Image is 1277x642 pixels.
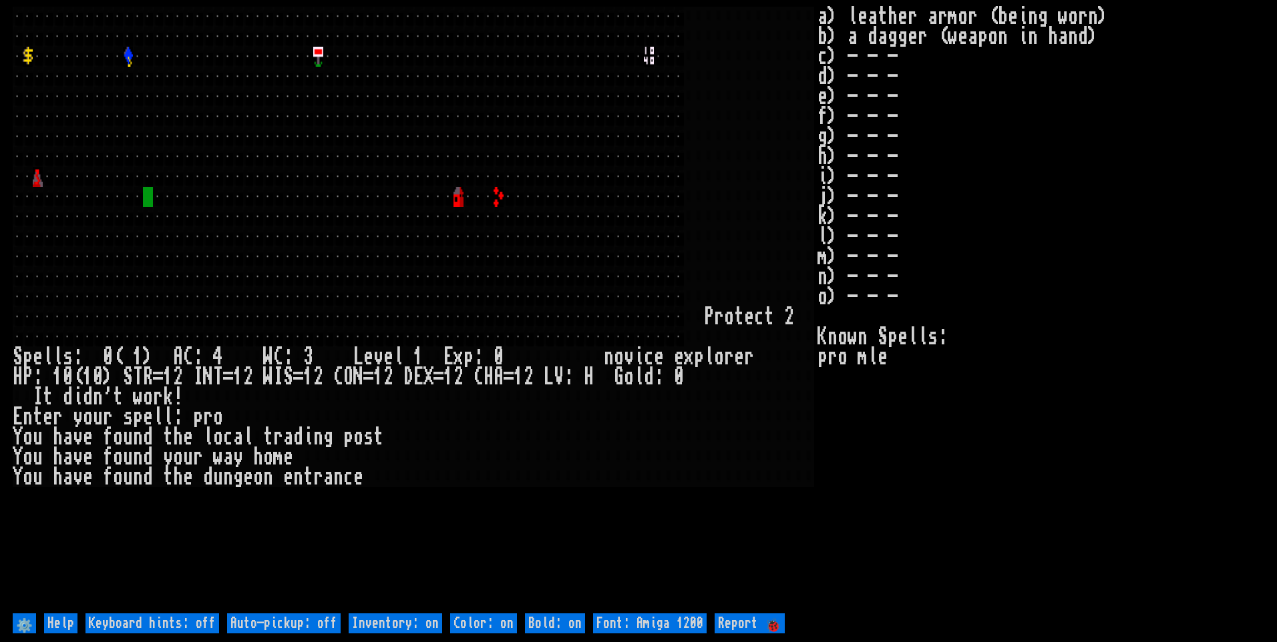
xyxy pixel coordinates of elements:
div: e [674,347,684,367]
div: e [83,447,93,467]
div: I [33,387,43,407]
div: f [103,447,113,467]
div: d [644,367,654,387]
div: t [43,387,53,407]
div: p [193,407,203,427]
div: h [53,427,63,447]
div: n [23,407,33,427]
div: o [113,447,123,467]
div: l [43,347,53,367]
input: Keyboard hints: off [85,613,219,633]
div: e [43,407,53,427]
div: P [23,367,33,387]
div: d [293,427,303,447]
div: 2 [173,367,183,387]
div: h [253,447,263,467]
div: n [263,467,273,487]
div: r [714,307,724,327]
div: y [163,447,173,467]
div: P [704,307,714,327]
div: u [93,407,103,427]
div: = [223,367,233,387]
div: : [193,347,203,367]
div: X [423,367,433,387]
div: 2 [784,307,794,327]
div: o [353,427,363,447]
div: d [63,387,73,407]
div: e [143,407,153,427]
div: 1 [83,367,93,387]
div: u [213,467,223,487]
div: o [173,447,183,467]
div: o [143,387,153,407]
div: A [173,347,183,367]
div: l [634,367,644,387]
div: p [343,427,353,447]
div: ) [103,367,113,387]
div: u [123,427,133,447]
div: a [63,447,73,467]
div: 1 [163,367,173,387]
div: a [233,427,243,447]
div: t [33,407,43,427]
div: 1 [514,367,524,387]
input: Color: on [450,613,517,633]
div: x [684,347,694,367]
div: a [63,427,73,447]
div: t [263,427,273,447]
div: s [63,347,73,367]
div: D [403,367,413,387]
div: u [183,447,193,467]
div: n [133,447,143,467]
div: 2 [383,367,393,387]
div: A [494,367,504,387]
div: u [123,467,133,487]
div: n [223,467,233,487]
div: s [363,427,373,447]
div: t [113,387,123,407]
div: y [233,447,243,467]
div: a [283,427,293,447]
div: : [33,367,43,387]
div: H [584,367,594,387]
div: : [173,407,183,427]
div: v [73,427,83,447]
div: n [93,387,103,407]
div: I [273,367,283,387]
div: p [133,407,143,427]
div: h [53,447,63,467]
div: : [283,347,293,367]
div: Y [13,467,23,487]
div: 0 [494,347,504,367]
div: e [183,467,193,487]
div: 1 [53,367,63,387]
div: : [564,367,574,387]
div: a [323,467,333,487]
div: 2 [243,367,253,387]
div: Y [13,427,23,447]
div: e [744,307,754,327]
div: l [153,407,163,427]
div: 2 [524,367,534,387]
div: W [263,347,273,367]
input: Help [44,613,77,633]
div: 2 [313,367,323,387]
div: e [83,467,93,487]
div: H [484,367,494,387]
div: v [73,467,83,487]
div: r [273,427,283,447]
div: 1 [373,367,383,387]
div: S [13,347,23,367]
div: ( [113,347,123,367]
div: o [23,427,33,447]
div: d [143,427,153,447]
div: o [113,427,123,447]
div: a [223,447,233,467]
div: i [634,347,644,367]
div: o [213,427,223,447]
div: v [73,447,83,467]
div: ' [103,387,113,407]
div: r [193,447,203,467]
div: = [153,367,163,387]
div: u [33,467,43,487]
